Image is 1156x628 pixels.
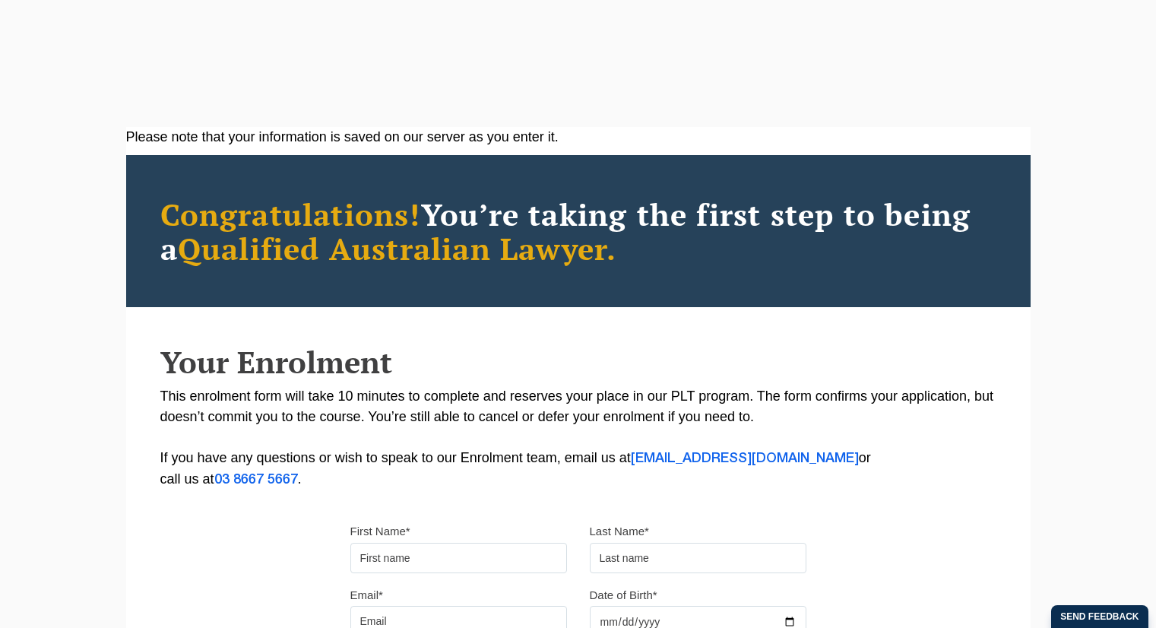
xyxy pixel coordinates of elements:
[631,452,859,465] a: [EMAIL_ADDRESS][DOMAIN_NAME]
[160,194,421,234] span: Congratulations!
[160,386,996,490] p: This enrolment form will take 10 minutes to complete and reserves your place in our PLT program. ...
[178,228,617,268] span: Qualified Australian Lawyer.
[350,588,383,603] label: Email*
[350,543,567,573] input: First name
[126,127,1031,147] div: Please note that your information is saved on our server as you enter it.
[590,543,806,573] input: Last name
[590,524,649,539] label: Last Name*
[160,197,996,265] h2: You’re taking the first step to being a
[160,345,996,379] h2: Your Enrolment
[350,524,410,539] label: First Name*
[214,474,298,486] a: 03 8667 5667
[590,588,657,603] label: Date of Birth*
